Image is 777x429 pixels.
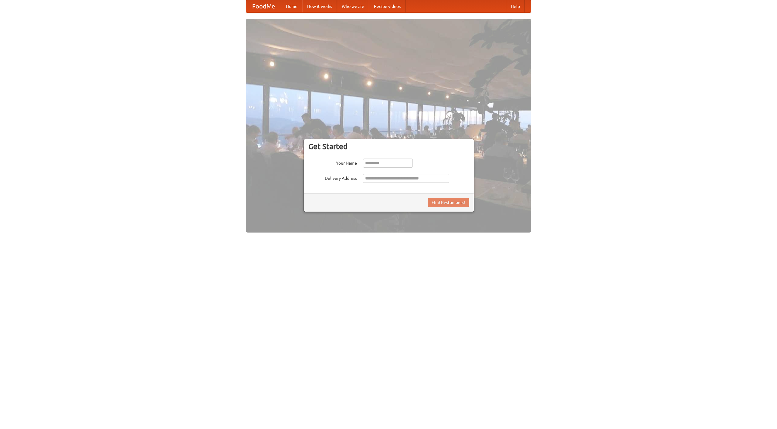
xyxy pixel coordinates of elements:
a: How it works [302,0,337,12]
label: Your Name [308,159,357,166]
label: Delivery Address [308,174,357,181]
a: Help [506,0,525,12]
h3: Get Started [308,142,469,151]
a: Home [281,0,302,12]
a: FoodMe [246,0,281,12]
a: Who we are [337,0,369,12]
a: Recipe videos [369,0,405,12]
button: Find Restaurants! [428,198,469,207]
